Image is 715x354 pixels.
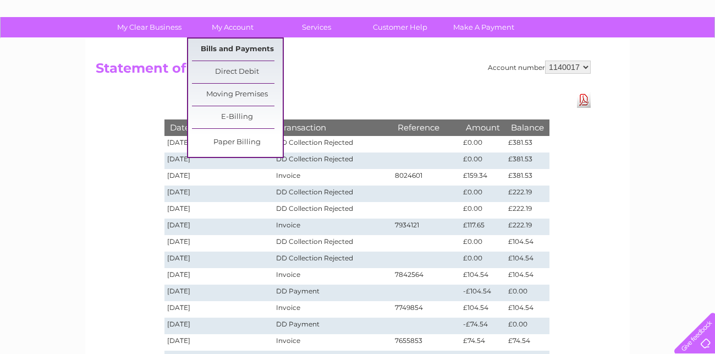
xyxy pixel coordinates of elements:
[273,285,392,301] td: DD Payment
[460,119,505,135] th: Amount
[164,169,273,186] td: [DATE]
[392,169,460,186] td: 8024601
[460,136,505,153] td: £0.00
[580,47,613,55] a: Telecoms
[549,47,573,55] a: Energy
[505,153,549,169] td: £381.53
[508,6,584,19] a: 0333 014 3131
[273,318,392,334] td: DD Payment
[164,202,273,219] td: [DATE]
[392,268,460,285] td: 7842564
[192,39,283,61] a: Bills and Payments
[505,119,549,135] th: Balance
[505,301,549,318] td: £104.54
[505,136,549,153] td: £381.53
[273,235,392,252] td: DD Collection Rejected
[164,268,273,285] td: [DATE]
[192,106,283,128] a: E-Billing
[392,334,460,351] td: 7655853
[505,202,549,219] td: £222.19
[273,268,392,285] td: Invoice
[460,235,505,252] td: £0.00
[273,202,392,219] td: DD Collection Rejected
[619,47,635,55] a: Blog
[164,285,273,301] td: [DATE]
[164,252,273,268] td: [DATE]
[273,169,392,186] td: Invoice
[164,119,273,135] th: Date
[392,301,460,318] td: 7749854
[271,17,362,37] a: Services
[642,47,669,55] a: Contact
[460,285,505,301] td: -£104.54
[460,153,505,169] td: £0.00
[164,219,273,235] td: [DATE]
[192,84,283,106] a: Moving Premises
[392,119,460,135] th: Reference
[505,285,549,301] td: £0.00
[392,219,460,235] td: 7934121
[273,301,392,318] td: Invoice
[460,318,505,334] td: -£74.54
[104,17,195,37] a: My Clear Business
[273,186,392,202] td: DD Collection Rejected
[355,17,446,37] a: Customer Help
[164,235,273,252] td: [DATE]
[679,47,705,55] a: Log out
[505,235,549,252] td: £104.54
[164,334,273,351] td: [DATE]
[460,334,505,351] td: £74.54
[438,17,529,37] a: Make A Payment
[98,6,618,53] div: Clear Business is a trading name of Verastar Limited (registered in [GEOGRAPHIC_DATA] No. 3667643...
[192,61,283,83] a: Direct Debit
[460,301,505,318] td: £104.54
[164,153,273,169] td: [DATE]
[505,219,549,235] td: £222.19
[164,301,273,318] td: [DATE]
[25,29,81,62] img: logo.png
[164,136,273,153] td: [DATE]
[505,169,549,186] td: £381.53
[577,92,591,108] a: Download Pdf
[164,186,273,202] td: [DATE]
[521,47,542,55] a: Water
[488,61,591,74] div: Account number
[460,186,505,202] td: £0.00
[273,136,392,153] td: DD Collection Rejected
[505,252,549,268] td: £104.54
[96,61,591,81] h2: Statement of Accounts
[273,252,392,268] td: DD Collection Rejected
[273,153,392,169] td: DD Collection Rejected
[273,334,392,351] td: Invoice
[273,219,392,235] td: Invoice
[164,318,273,334] td: [DATE]
[273,119,392,135] th: Transaction
[192,132,283,154] a: Paper Billing
[460,202,505,219] td: £0.00
[460,268,505,285] td: £104.54
[505,318,549,334] td: £0.00
[505,186,549,202] td: £222.19
[460,252,505,268] td: £0.00
[460,219,505,235] td: £117.65
[505,334,549,351] td: £74.54
[505,268,549,285] td: £104.54
[188,17,278,37] a: My Account
[460,169,505,186] td: £159.34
